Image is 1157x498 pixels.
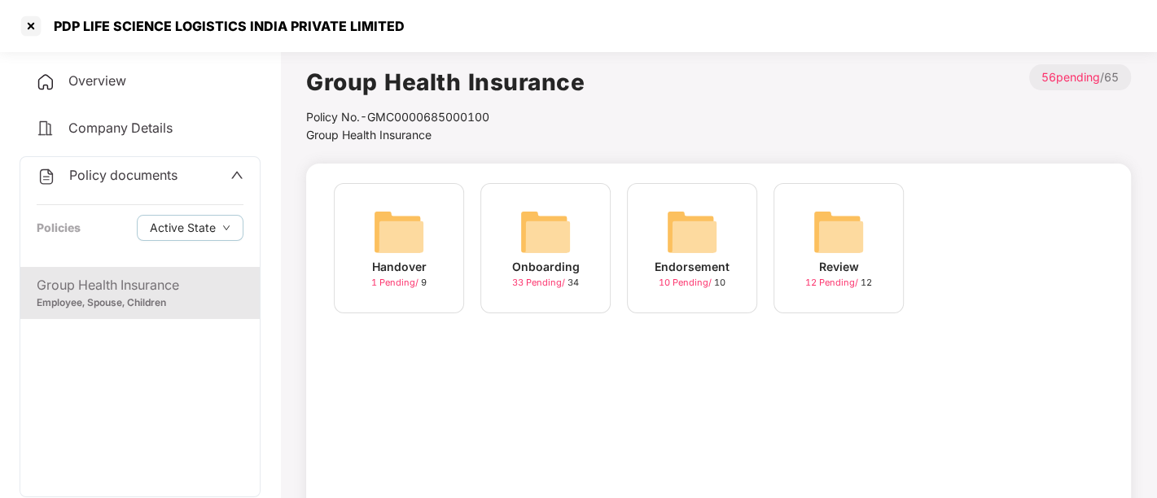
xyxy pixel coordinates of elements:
[371,277,421,288] span: 1 Pending /
[150,219,216,237] span: Active State
[36,119,55,138] img: svg+xml;base64,PHN2ZyB4bWxucz0iaHR0cDovL3d3dy53My5vcmcvMjAwMC9zdmciIHdpZHRoPSIyNCIgaGVpZ2h0PSIyNC...
[512,258,580,276] div: Onboarding
[805,276,872,290] div: 12
[137,215,243,241] button: Active Statedown
[805,277,861,288] span: 12 Pending /
[372,258,427,276] div: Handover
[655,258,730,276] div: Endorsement
[37,295,243,311] div: Employee, Spouse, Children
[230,168,243,181] span: up
[373,206,425,258] img: svg+xml;base64,PHN2ZyB4bWxucz0iaHR0cDovL3d3dy53My5vcmcvMjAwMC9zdmciIHdpZHRoPSI2NCIgaGVpZ2h0PSI2NC...
[37,167,56,186] img: svg+xml;base64,PHN2ZyB4bWxucz0iaHR0cDovL3d3dy53My5vcmcvMjAwMC9zdmciIHdpZHRoPSIyNCIgaGVpZ2h0PSIyNC...
[819,258,859,276] div: Review
[69,167,177,183] span: Policy documents
[1041,70,1100,84] span: 56 pending
[306,64,585,100] h1: Group Health Insurance
[68,72,126,89] span: Overview
[37,219,81,237] div: Policies
[666,206,718,258] img: svg+xml;base64,PHN2ZyB4bWxucz0iaHR0cDovL3d3dy53My5vcmcvMjAwMC9zdmciIHdpZHRoPSI2NCIgaGVpZ2h0PSI2NC...
[512,277,568,288] span: 33 Pending /
[222,224,230,233] span: down
[371,276,427,290] div: 9
[813,206,865,258] img: svg+xml;base64,PHN2ZyB4bWxucz0iaHR0cDovL3d3dy53My5vcmcvMjAwMC9zdmciIHdpZHRoPSI2NCIgaGVpZ2h0PSI2NC...
[68,120,173,136] span: Company Details
[519,206,572,258] img: svg+xml;base64,PHN2ZyB4bWxucz0iaHR0cDovL3d3dy53My5vcmcvMjAwMC9zdmciIHdpZHRoPSI2NCIgaGVpZ2h0PSI2NC...
[659,277,714,288] span: 10 Pending /
[512,276,579,290] div: 34
[306,108,585,126] div: Policy No.- GMC0000685000100
[44,18,405,34] div: PDP LIFE SCIENCE LOGISTICS INDIA PRIVATE LIMITED
[36,72,55,92] img: svg+xml;base64,PHN2ZyB4bWxucz0iaHR0cDovL3d3dy53My5vcmcvMjAwMC9zdmciIHdpZHRoPSIyNCIgaGVpZ2h0PSIyNC...
[659,276,725,290] div: 10
[306,128,432,142] span: Group Health Insurance
[37,275,243,295] div: Group Health Insurance
[1029,64,1131,90] p: / 65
